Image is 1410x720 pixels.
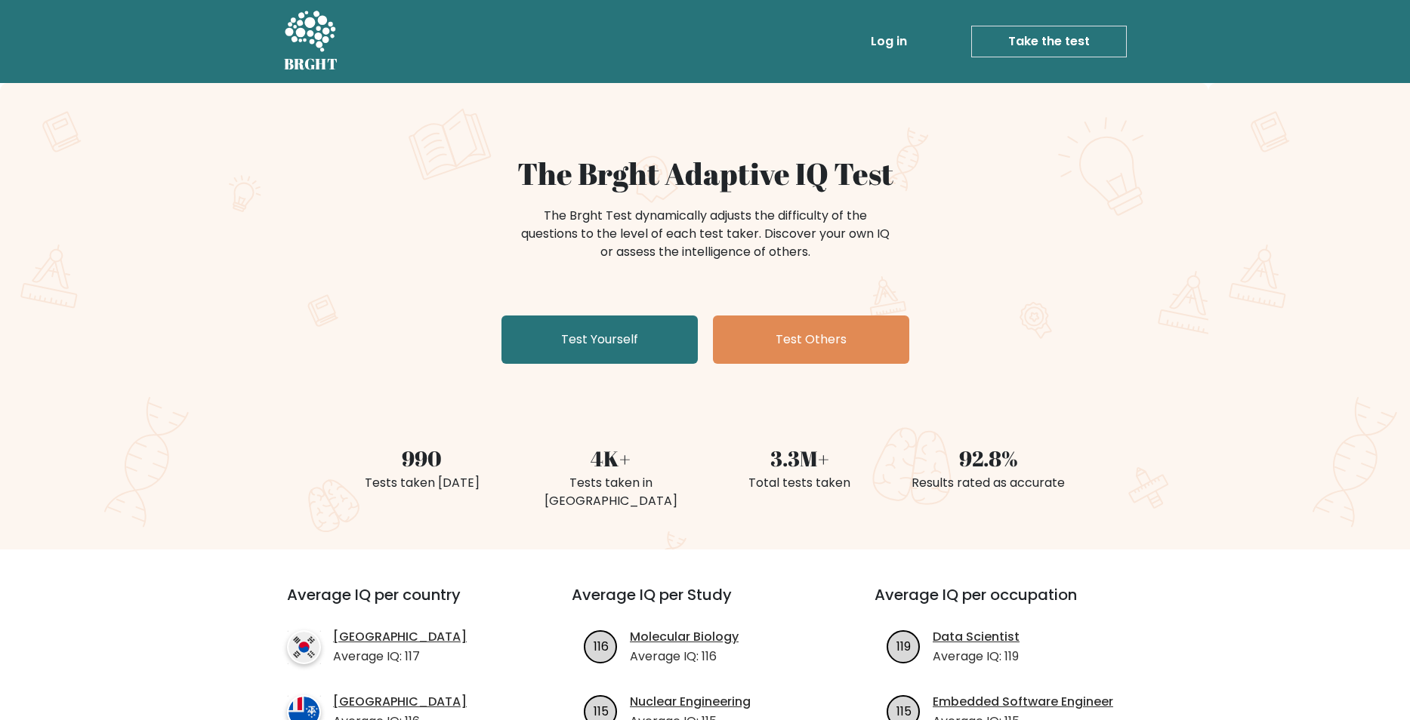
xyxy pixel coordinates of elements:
[517,207,894,261] div: The Brght Test dynamically adjusts the difficulty of the questions to the level of each test take...
[971,26,1127,57] a: Take the test
[287,630,321,664] img: country
[714,474,885,492] div: Total tests taken
[337,155,1074,192] h1: The Brght Adaptive IQ Test
[594,637,609,654] text: 116
[896,637,911,654] text: 119
[594,702,609,719] text: 115
[933,693,1113,711] a: Embedded Software Engineer
[714,442,885,474] div: 3.3M+
[630,693,751,711] a: Nuclear Engineering
[337,474,508,492] div: Tests taken [DATE]
[875,586,1141,622] h3: Average IQ per occupation
[903,474,1074,492] div: Results rated as accurate
[333,693,467,711] a: [GEOGRAPHIC_DATA]
[287,586,517,622] h3: Average IQ per country
[630,648,739,666] p: Average IQ: 116
[284,6,338,77] a: BRGHT
[933,628,1020,646] a: Data Scientist
[337,442,508,474] div: 990
[865,26,913,57] a: Log in
[903,442,1074,474] div: 92.8%
[630,628,739,646] a: Molecular Biology
[333,628,467,646] a: [GEOGRAPHIC_DATA]
[713,315,909,364] a: Test Others
[896,702,912,719] text: 115
[526,474,696,510] div: Tests taken in [GEOGRAPHIC_DATA]
[284,55,338,73] h5: BRGHT
[333,648,467,666] p: Average IQ: 117
[572,586,838,622] h3: Average IQ per Study
[526,442,696,474] div: 4K+
[933,648,1020,666] p: Average IQ: 119
[501,315,698,364] a: Test Yourself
